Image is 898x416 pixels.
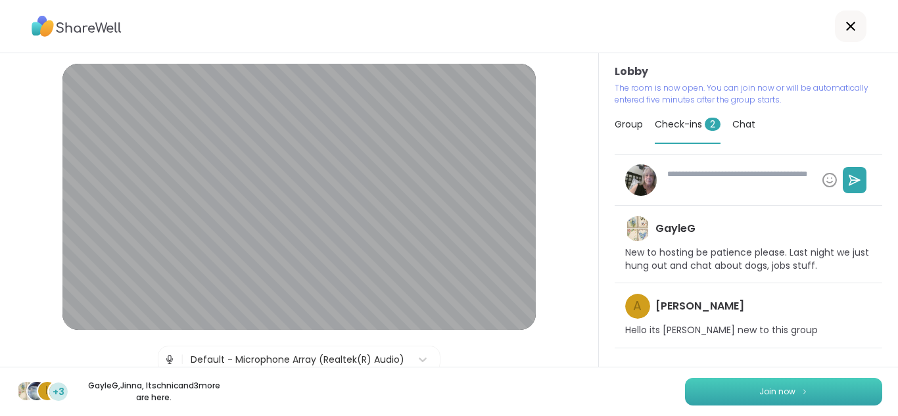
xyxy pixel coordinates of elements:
img: ShareWell Logo [32,11,122,41]
h3: Lobby [615,64,882,80]
span: 2 [705,118,721,131]
h4: [PERSON_NAME] [655,299,744,313]
span: Join now [759,386,795,398]
span: l [45,382,50,400]
img: ShareWell Logomark [801,388,809,395]
div: Default - Microphone Array (Realtek(R) Audio) [191,353,404,367]
p: GayleG , Jinna , ltschnic and 3 more are here. [80,380,227,404]
img: GayleG [625,216,650,241]
img: Jinna [28,382,46,400]
button: Join now [685,378,882,405]
span: | [181,346,184,373]
img: GayleG [17,382,35,400]
span: +3 [53,385,64,399]
h4: GayleG [655,221,696,236]
p: New to hosting be patience please. Last night we just hung out and chat about dogs, jobs stuff. [625,246,872,272]
span: Group [615,118,643,131]
img: Microphone [164,346,176,373]
p: Hello its [PERSON_NAME] new to this group [625,324,818,337]
span: Chat [732,118,755,131]
p: The room is now open. You can join now or will be automatically entered five minutes after the gr... [615,82,882,106]
span: Check-ins [655,118,721,131]
span: A [633,297,642,316]
img: huggy [625,164,657,196]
